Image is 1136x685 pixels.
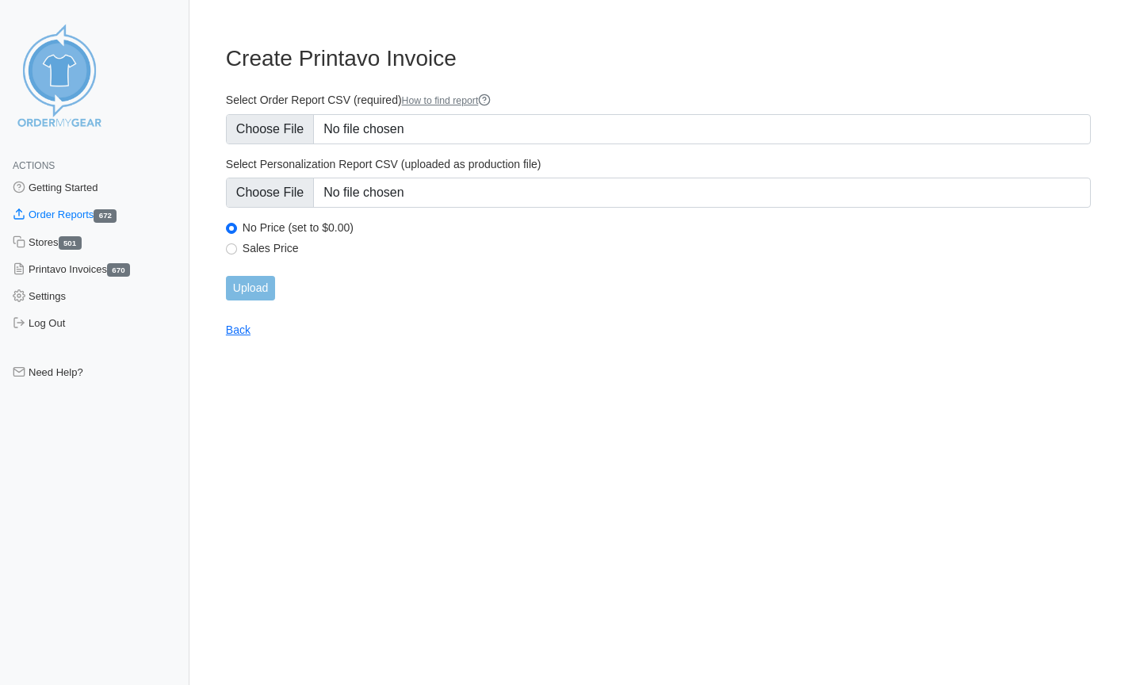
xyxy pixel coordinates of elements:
span: 670 [107,263,130,277]
label: Select Personalization Report CSV (uploaded as production file) [226,157,1091,171]
span: Actions [13,160,55,171]
span: 672 [94,209,117,223]
label: Select Order Report CSV (required) [226,93,1091,108]
input: Upload [226,276,275,300]
a: Back [226,323,251,336]
span: 501 [59,236,82,250]
h3: Create Printavo Invoice [226,45,1091,72]
a: How to find report [402,95,492,106]
label: No Price (set to $0.00) [243,220,1091,235]
label: Sales Price [243,241,1091,255]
